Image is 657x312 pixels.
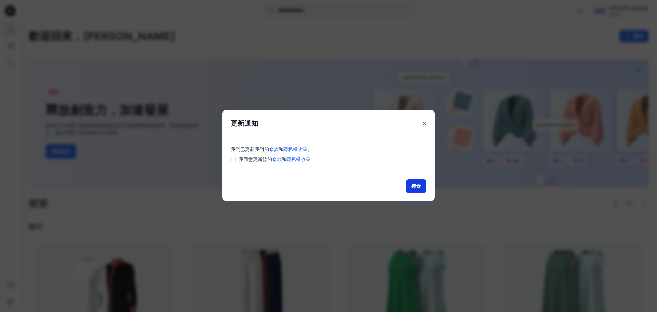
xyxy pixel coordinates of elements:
[286,156,310,162] a: 隱私權政策
[279,146,283,152] font: 和
[418,117,430,129] button: 關閉
[307,146,312,152] font: 。
[231,119,258,127] font: 更新通知
[282,156,286,162] font: 和
[283,146,307,152] a: 隱私權政策
[411,183,421,189] font: 接受
[269,146,279,152] a: 條款
[272,156,282,162] a: 條款
[231,146,269,152] font: 我們已更新我們的
[239,156,272,162] font: 我同意更新後的
[406,179,426,193] button: 接受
